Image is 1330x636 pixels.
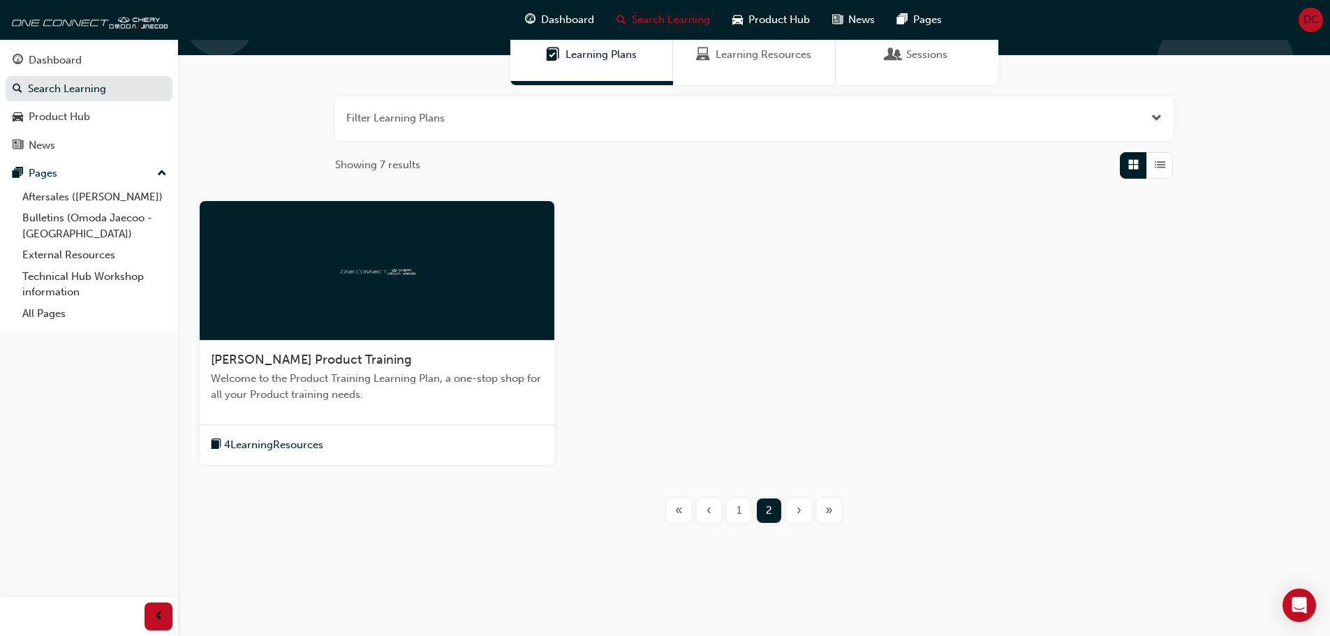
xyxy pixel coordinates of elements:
span: » [825,503,833,519]
a: car-iconProduct Hub [721,6,821,34]
span: guage-icon [525,11,535,29]
button: Page 2 [754,498,784,523]
button: Last page [814,498,844,523]
span: Product Hub [748,12,810,28]
span: pages-icon [897,11,908,29]
img: oneconnect [7,6,168,34]
button: Pages [6,161,172,186]
span: « [675,503,683,519]
span: car-icon [732,11,743,29]
a: External Resources [17,244,172,266]
a: pages-iconPages [886,6,953,34]
a: Search Learning [6,76,172,102]
button: book-icon4LearningResources [211,436,323,454]
a: SessionsSessions [836,24,998,85]
span: [PERSON_NAME] Product Training [211,352,412,367]
span: Pages [913,12,942,28]
div: News [29,138,55,154]
span: 1 [737,503,741,519]
a: guage-iconDashboard [514,6,605,34]
a: All Pages [17,303,172,325]
a: Technical Hub Workshop information [17,266,172,303]
span: Sessions [906,47,947,63]
span: Learning Resources [716,47,811,63]
span: Search Learning [632,12,710,28]
span: news-icon [832,11,843,29]
span: search-icon [616,11,626,29]
span: Learning Resources [696,47,710,63]
span: guage-icon [13,54,23,67]
a: Learning PlansLearning Plans [510,24,673,85]
a: search-iconSearch Learning [605,6,721,34]
span: Learning Plans [546,47,560,63]
span: DC [1303,12,1319,28]
a: news-iconNews [821,6,886,34]
a: Aftersales ([PERSON_NAME]) [17,186,172,208]
button: Page 1 [724,498,754,523]
button: DC [1299,8,1323,32]
span: Dashboard [541,12,594,28]
a: News [6,133,172,158]
a: Learning ResourcesLearning Resources [673,24,836,85]
a: Bulletins (Omoda Jaecoo - [GEOGRAPHIC_DATA]) [17,207,172,244]
span: 4 Learning Resources [224,437,323,453]
div: Dashboard [29,52,82,68]
span: Showing 7 results [335,157,420,173]
div: Pages [29,165,57,182]
span: › [797,503,801,519]
span: Sessions [887,47,901,63]
span: Welcome to the Product Training Learning Plan, a one-stop shop for all your Product training needs. [211,371,543,402]
span: book-icon [211,436,221,454]
span: 2 [766,503,772,519]
span: News [848,12,875,28]
a: Product Hub [6,104,172,130]
span: up-icon [157,165,167,183]
span: car-icon [13,111,23,124]
a: Dashboard [6,47,172,73]
img: oneconnect [339,263,415,276]
div: Product Hub [29,109,90,125]
span: List [1155,157,1165,173]
button: Open the filter [1151,110,1162,126]
span: prev-icon [154,608,164,626]
a: oneconnect[PERSON_NAME] Product TrainingWelcome to the Product Training Learning Plan, a one-stop... [200,201,554,465]
span: Grid [1128,157,1139,173]
button: First page [664,498,694,523]
span: ‹ [707,503,711,519]
button: DashboardSearch LearningProduct HubNews [6,45,172,161]
button: Next page [784,498,814,523]
button: Previous page [694,498,724,523]
span: news-icon [13,140,23,152]
span: pages-icon [13,168,23,180]
div: Open Intercom Messenger [1283,589,1316,622]
span: search-icon [13,83,22,96]
span: Learning Plans [566,47,637,63]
